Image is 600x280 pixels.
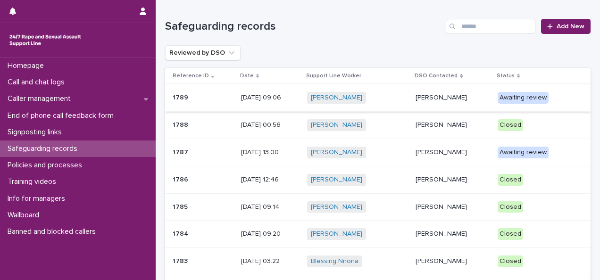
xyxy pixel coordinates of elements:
[165,84,591,112] tr: 17891789 [DATE] 09:06[PERSON_NAME] [PERSON_NAME]Awaiting review
[498,228,523,240] div: Closed
[415,71,458,81] p: DSO Contacted
[173,119,190,129] p: 1788
[241,148,300,156] p: [DATE] 13:00
[311,176,362,184] a: [PERSON_NAME]
[241,121,300,129] p: [DATE] 00:56
[4,144,85,153] p: Safeguarding records
[173,71,209,81] p: Reference ID
[498,119,523,131] div: Closed
[173,147,190,156] p: 1787
[4,111,121,120] p: End of phone call feedback form
[4,211,47,220] p: Wallboard
[4,94,78,103] p: Caller management
[416,203,490,211] p: [PERSON_NAME]
[4,61,51,70] p: Homepage
[416,121,490,129] p: [PERSON_NAME]
[498,255,523,267] div: Closed
[306,71,361,81] p: Support Line Worker
[165,248,591,275] tr: 17831783 [DATE] 03:22Blessing Nnona [PERSON_NAME]Closed
[165,139,591,166] tr: 17871787 [DATE] 13:00[PERSON_NAME] [PERSON_NAME]Awaiting review
[311,148,362,156] a: [PERSON_NAME]
[173,255,190,265] p: 1783
[241,257,300,265] p: [DATE] 03:22
[241,176,300,184] p: [DATE] 12:46
[311,257,358,265] a: Blessing Nnona
[4,177,64,186] p: Training videos
[173,201,190,211] p: 1785
[241,230,300,238] p: [DATE] 09:20
[173,228,190,238] p: 1784
[165,45,241,60] button: Reviewed by DSO
[4,194,73,203] p: Info for managers
[416,176,490,184] p: [PERSON_NAME]
[498,92,549,104] div: Awaiting review
[498,174,523,186] div: Closed
[4,227,103,236] p: Banned and blocked callers
[173,174,190,184] p: 1786
[557,23,584,30] span: Add New
[311,230,362,238] a: [PERSON_NAME]
[416,94,490,102] p: [PERSON_NAME]
[498,201,523,213] div: Closed
[165,20,442,33] h1: Safeguarding records
[165,166,591,193] tr: 17861786 [DATE] 12:46[PERSON_NAME] [PERSON_NAME]Closed
[416,257,490,265] p: [PERSON_NAME]
[165,112,591,139] tr: 17881788 [DATE] 00:56[PERSON_NAME] [PERSON_NAME]Closed
[4,128,69,137] p: Signposting links
[8,31,83,49] img: rhQMoQhaT3yELyF149Cw
[165,193,591,221] tr: 17851785 [DATE] 09:14[PERSON_NAME] [PERSON_NAME]Closed
[241,203,300,211] p: [DATE] 09:14
[311,94,362,102] a: [PERSON_NAME]
[173,92,190,102] p: 1789
[165,221,591,248] tr: 17841784 [DATE] 09:20[PERSON_NAME] [PERSON_NAME]Closed
[4,78,72,87] p: Call and chat logs
[4,161,90,170] p: Policies and processes
[311,121,362,129] a: [PERSON_NAME]
[240,71,254,81] p: Date
[498,147,549,158] div: Awaiting review
[541,19,591,34] a: Add New
[241,94,300,102] p: [DATE] 09:06
[416,148,490,156] p: [PERSON_NAME]
[497,71,515,81] p: Status
[446,19,535,34] input: Search
[311,203,362,211] a: [PERSON_NAME]
[416,230,490,238] p: [PERSON_NAME]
